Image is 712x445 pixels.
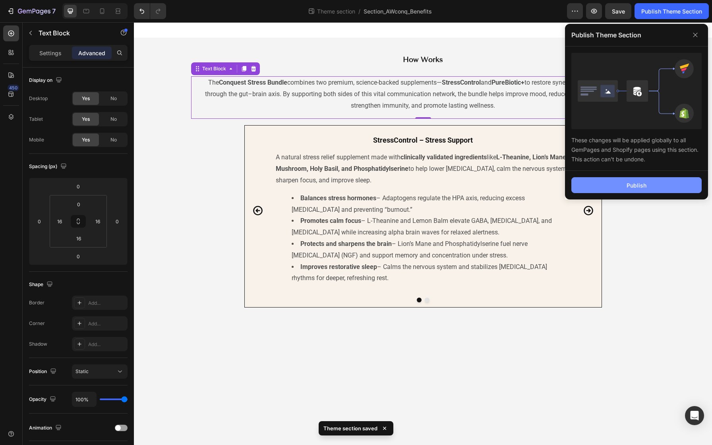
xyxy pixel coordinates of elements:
div: Undo/Redo [134,3,166,19]
button: Publish Theme Section [635,3,709,19]
button: Dot [283,275,288,280]
span: / [358,7,360,15]
input: 0 [111,215,123,227]
div: Display on [29,75,64,86]
div: Corner [29,320,45,327]
input: 0 [70,180,86,192]
div: 450 [8,85,19,91]
li: – L-Theanine and Lemon Balm elevate GABA, [MEDICAL_DATA], and [MEDICAL_DATA] while increasing alp... [158,193,437,216]
strong: Protects and sharpens the brain [166,218,258,225]
div: Publish [627,181,646,190]
div: Mobile [29,136,44,143]
span: No [110,136,117,143]
strong: Promotes calm focus [166,195,227,202]
div: These changes will be applied globally to all GemPages and Shopify pages using this section. This... [571,129,702,164]
strong: StressControl – Stress Support [239,114,339,122]
div: Border [29,299,44,306]
button: Carousel Next Arrow [443,176,466,200]
strong: Balances stress hormones [166,172,242,180]
div: Publish Theme Section [641,7,702,15]
li: – Lion’s Mane and Phosphatidylserine fuel nerve [MEDICAL_DATA] (NGF) and support memory and conce... [158,216,437,239]
span: No [110,116,117,123]
li: – Calms the nervous system and stabilizes [MEDICAL_DATA] rhythms for deeper, refreshing rest. [158,239,437,262]
p: A natural stress relief supplement made with like to help lower [MEDICAL_DATA], calm the nervous ... [142,130,437,164]
button: 7 [3,3,59,19]
input: 16px [54,215,66,227]
div: Desktop [29,95,48,102]
span: Static [75,368,89,374]
div: Text Block [67,43,94,50]
input: 0 [70,250,86,262]
div: Shape [29,279,54,290]
button: Save [605,3,631,19]
p: 7 [52,6,56,16]
p: Publish Theme Section [571,30,641,40]
span: Yes [82,95,90,102]
input: 0px [71,198,87,210]
div: Add... [88,320,126,327]
strong: StressControl [308,56,347,64]
input: 16px [71,232,87,244]
iframe: Design area [134,22,712,445]
span: How Works [269,33,309,42]
span: Yes [82,136,90,143]
input: 16px [92,215,104,227]
p: Theme section saved [323,424,377,432]
div: Position [29,366,58,377]
button: Static [72,364,128,379]
div: Animation [29,423,63,433]
span: Yes [82,116,90,123]
p: Advanced [78,49,105,57]
span: Section_AWconq_Benefits [364,7,432,15]
div: Open Intercom Messenger [685,406,704,425]
span: Save [612,8,625,15]
p: Settings [39,49,62,57]
button: Publish [571,177,702,193]
input: Auto [72,392,96,406]
span: Theme section [315,7,357,15]
strong: Improves restorative sleep [166,241,243,248]
span: No [110,95,117,102]
li: – Adaptogens regulate the HPA axis, reducing excess [MEDICAL_DATA] and preventing “burnout.” [158,170,437,193]
button: Dot [291,275,296,280]
div: Tablet [29,116,43,123]
div: Opacity [29,394,58,405]
strong: clinically validated ingredients [267,131,353,139]
button: Carousel Back Arrow [112,176,136,200]
p: Text Block [39,28,106,38]
input: 0 [33,215,45,227]
div: Add... [88,300,126,307]
p: The combines two premium, science-backed supplements— and to restore synergy balance and resilien... [64,55,514,89]
strong: PureBiotic+ [358,56,391,64]
div: Add... [88,341,126,348]
div: Shadow [29,341,47,348]
div: Spacing (px) [29,161,68,172]
strong: Conquest Stress Bundle [85,56,153,64]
